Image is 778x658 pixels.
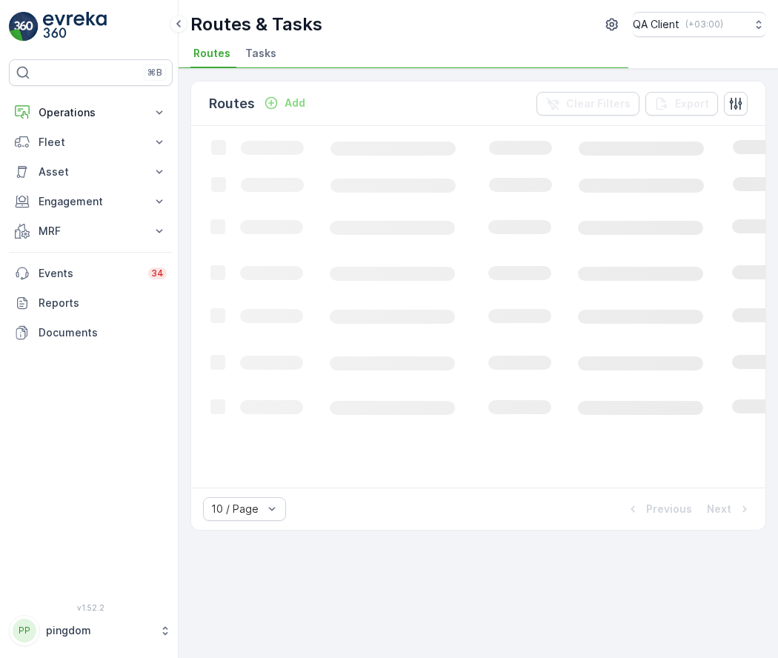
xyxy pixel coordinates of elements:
[9,98,173,127] button: Operations
[190,13,322,36] p: Routes & Tasks
[705,500,754,518] button: Next
[566,96,631,111] p: Clear Filters
[633,12,766,37] button: QA Client(+03:00)
[147,67,162,79] p: ⌘B
[39,135,143,150] p: Fleet
[46,623,152,638] p: pingdom
[645,92,718,116] button: Export
[258,94,311,112] button: Add
[151,267,164,279] p: 34
[9,187,173,216] button: Engagement
[39,105,143,120] p: Operations
[707,502,731,516] p: Next
[39,296,167,310] p: Reports
[9,603,173,612] span: v 1.52.2
[9,288,173,318] a: Reports
[9,157,173,187] button: Asset
[9,216,173,246] button: MRF
[39,194,143,209] p: Engagement
[209,93,255,114] p: Routes
[285,96,305,110] p: Add
[245,46,276,61] span: Tasks
[633,17,679,32] p: QA Client
[9,259,173,288] a: Events34
[43,12,107,41] img: logo_light-DOdMpM7g.png
[9,127,173,157] button: Fleet
[9,12,39,41] img: logo
[536,92,639,116] button: Clear Filters
[624,500,694,518] button: Previous
[675,96,709,111] p: Export
[39,164,143,179] p: Asset
[193,46,230,61] span: Routes
[685,19,723,30] p: ( +03:00 )
[39,266,139,281] p: Events
[39,224,143,239] p: MRF
[39,325,167,340] p: Documents
[9,318,173,348] a: Documents
[646,502,692,516] p: Previous
[13,619,36,642] div: PP
[9,615,173,646] button: PPpingdom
